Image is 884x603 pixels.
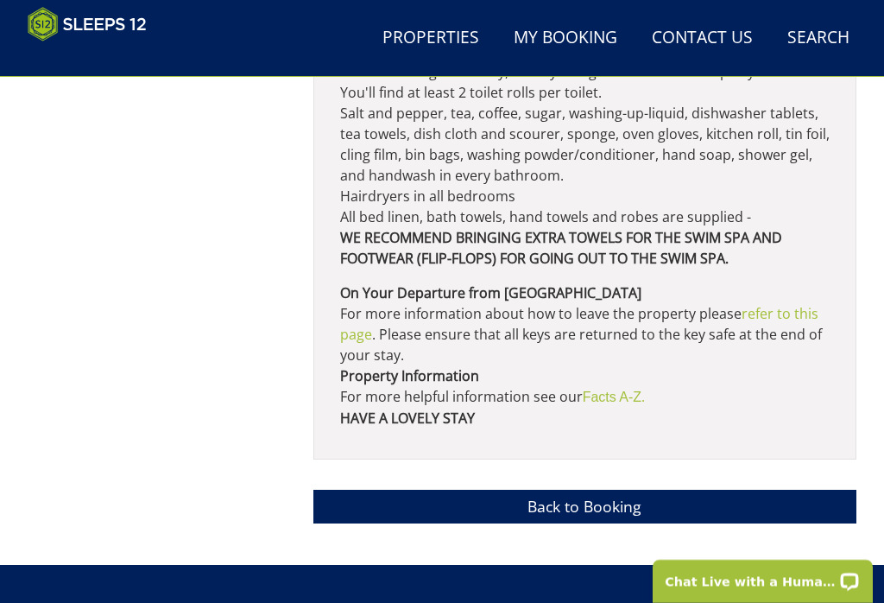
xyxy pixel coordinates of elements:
[780,19,856,58] a: Search
[376,19,486,58] a: Properties
[645,19,760,58] a: Contact Us
[340,283,641,302] strong: On Your Departure from [GEOGRAPHIC_DATA]
[340,282,830,428] p: For more information about how to leave the property please . Please ensure that all keys are ret...
[313,490,856,524] a: Back to Booking
[340,41,830,269] p: There is enough crockery, cutlery and glasses for a dinner party. You'll find at least 2 toilet r...
[340,304,818,344] a: refer to this page
[340,409,475,428] b: HAVE A LOVELY STAY
[641,549,884,603] iframe: LiveChat chat widget
[507,19,624,58] a: My Booking
[19,52,200,67] iframe: Customer reviews powered by Trustpilot
[340,366,479,385] b: Property Information
[340,228,782,268] b: WE RECOMMEND BRINGING EXTRA TOWELS FOR THE SWIM SPA AND FOOTWEAR (FLIP-FLOPS) FOR GOING OUT TO TH...
[583,390,641,404] font: Facts A-Z
[583,387,645,406] a: Facts A-Z.
[28,7,147,41] img: Sleeps 12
